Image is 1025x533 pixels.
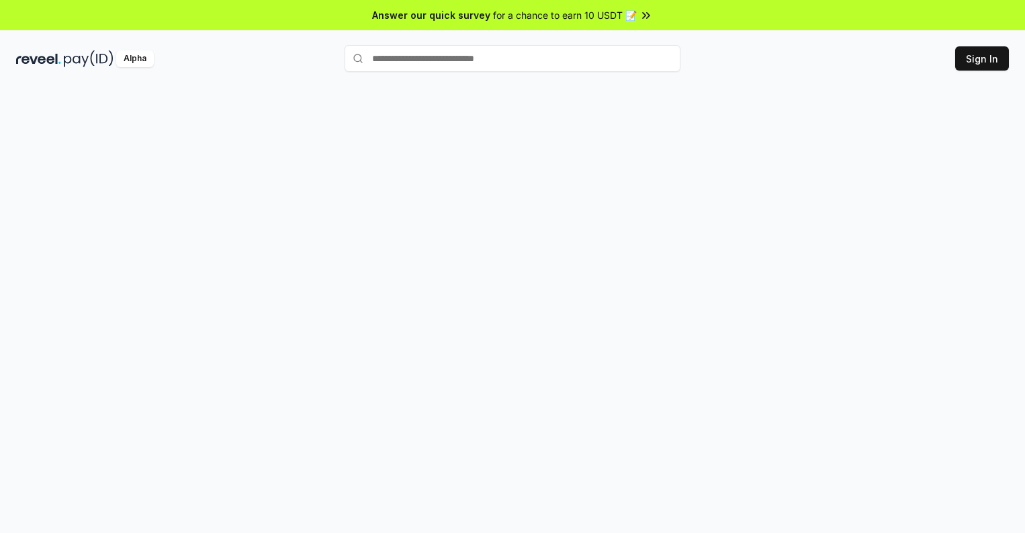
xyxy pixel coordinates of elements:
[16,50,61,67] img: reveel_dark
[116,50,154,67] div: Alpha
[64,50,114,67] img: pay_id
[372,8,490,22] span: Answer our quick survey
[955,46,1009,71] button: Sign In
[493,8,637,22] span: for a chance to earn 10 USDT 📝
